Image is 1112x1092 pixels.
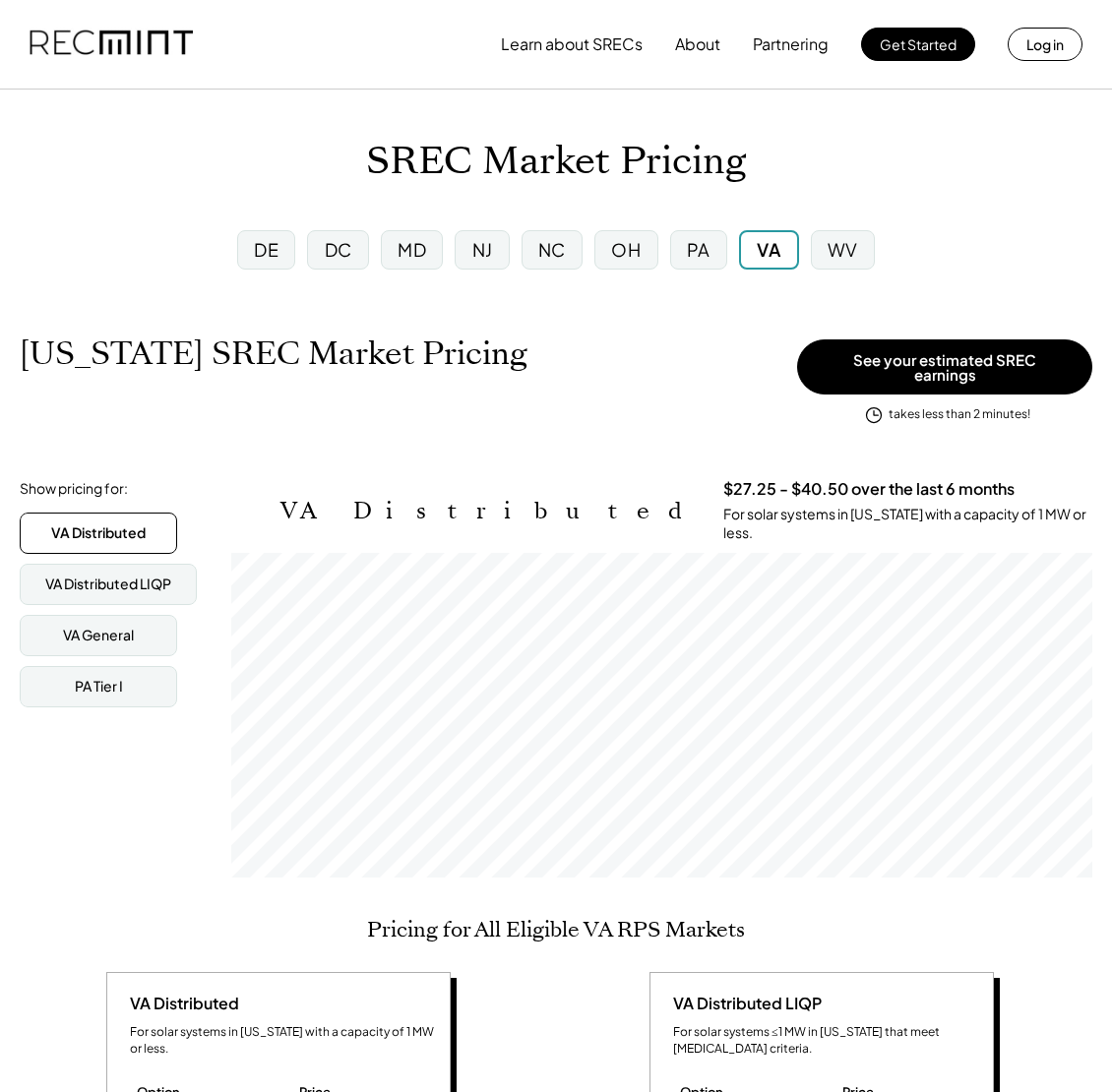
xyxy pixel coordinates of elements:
div: MD [398,237,426,262]
div: DC [325,237,352,262]
div: For solar systems ≤1 MW in [US_STATE] that meet [MEDICAL_DATA] criteria. [673,1024,978,1058]
div: NC [538,237,566,262]
div: takes less than 2 minutes! [889,406,1030,423]
div: DE [254,237,278,262]
h1: [US_STATE] SREC Market Pricing [20,334,527,373]
button: Partnering [753,25,829,64]
h2: VA Distributed [280,497,694,525]
div: VA Distributed LIQP [665,993,822,1014]
div: VA Distributed LIQP [45,575,171,594]
div: VA Distributed [51,523,146,543]
h1: SREC Market Pricing [366,139,746,185]
img: recmint-logotype%403x.png [30,11,193,78]
button: Learn about SRECs [501,25,643,64]
button: About [675,25,720,64]
div: VA Distributed [122,993,239,1014]
button: Get Started [861,28,975,61]
div: VA [757,237,780,262]
div: PA Tier I [75,677,123,697]
div: WV [828,237,858,262]
div: PA [687,237,710,262]
div: VA General [63,626,134,645]
div: Show pricing for: [20,479,128,499]
h2: Pricing for All Eligible VA RPS Markets [367,917,745,942]
div: For solar systems in [US_STATE] with a capacity of 1 MW or less. [130,1024,435,1058]
button: Log in [1008,28,1082,61]
h3: $27.25 - $40.50 over the last 6 months [723,479,1015,500]
div: NJ [472,237,493,262]
button: See your estimated SREC earnings [797,339,1092,394]
div: For solar systems in [US_STATE] with a capacity of 1 MW or less. [723,505,1092,543]
div: OH [611,237,641,262]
